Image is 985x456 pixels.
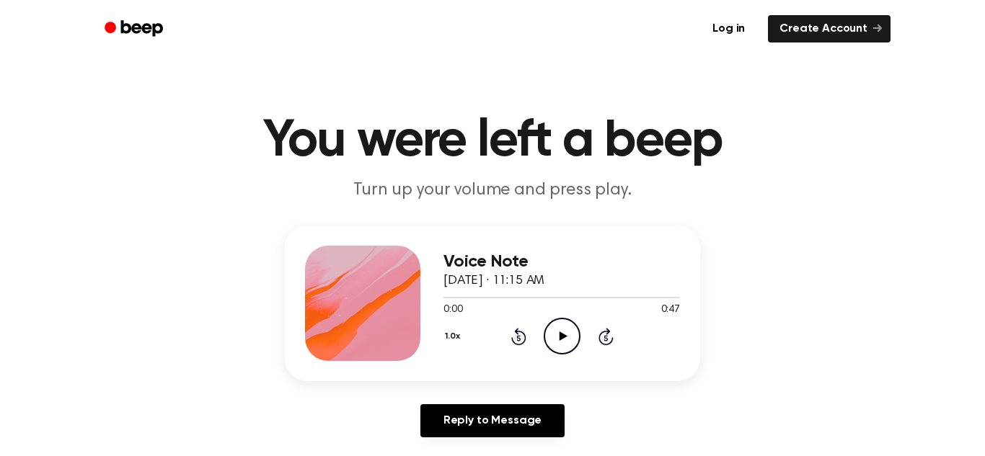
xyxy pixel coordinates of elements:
[698,12,759,45] a: Log in
[216,179,769,202] p: Turn up your volume and press play.
[443,274,544,287] span: [DATE] · 11:15 AM
[768,15,891,43] a: Create Account
[661,303,680,318] span: 0:47
[443,324,465,349] button: 1.0x
[443,252,680,272] h3: Voice Note
[123,115,862,167] h1: You were left a beep
[420,404,565,437] a: Reply to Message
[94,15,176,43] a: Beep
[443,303,462,318] span: 0:00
